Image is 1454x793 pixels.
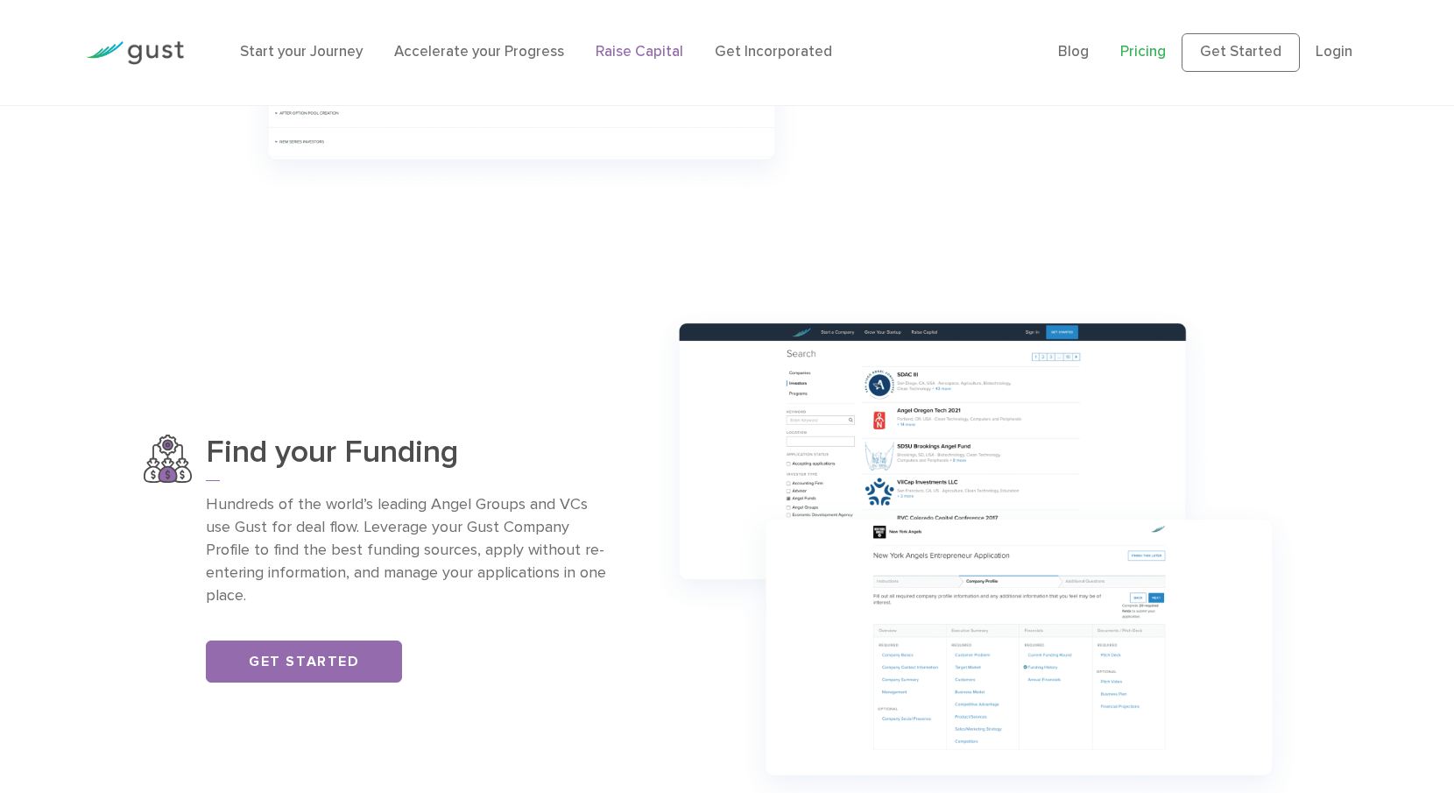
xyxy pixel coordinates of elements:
[206,493,614,607] p: Hundreds of the world’s leading Angel Groups and VCs use Gust for deal flow. Leverage your Gust C...
[1316,43,1352,60] a: Login
[206,435,614,481] h3: Find your Funding
[144,435,192,483] img: Find Your Funding
[1058,43,1089,60] a: Blog
[394,43,564,60] a: Accelerate your Progress
[1120,43,1166,60] a: Pricing
[206,641,402,683] a: Get Started
[1182,33,1300,72] a: Get Started
[596,43,683,60] a: Raise Capital
[86,41,184,65] img: Gust Logo
[715,43,832,60] a: Get Incorporated
[240,43,363,60] a: Start your Journey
